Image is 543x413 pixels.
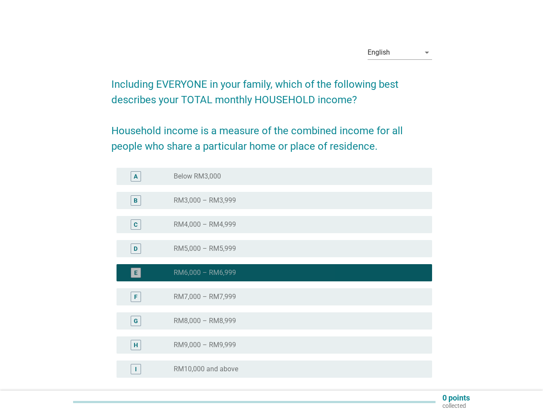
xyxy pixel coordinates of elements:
div: C [134,220,138,229]
div: B [134,196,138,205]
label: RM3,000 – RM3,999 [174,196,236,205]
label: RM4,000 – RM4,999 [174,220,236,229]
label: RM10,000 and above [174,365,238,373]
div: I [135,365,137,374]
div: English [368,49,390,56]
i: arrow_drop_down [422,47,432,58]
p: collected [442,402,470,410]
div: G [134,317,138,326]
label: Below RM3,000 [174,172,221,181]
p: 0 points [442,394,470,402]
div: F [134,293,138,302]
label: RM6,000 – RM6,999 [174,268,236,277]
label: RM7,000 – RM7,999 [174,293,236,301]
label: RM8,000 – RM8,999 [174,317,236,325]
label: RM5,000 – RM5,999 [174,244,236,253]
div: E [134,268,138,277]
h2: Including EVERYONE in your family, which of the following best describes your TOTAL monthly HOUSE... [111,68,432,154]
label: RM9,000 – RM9,999 [174,341,236,349]
div: A [134,172,138,181]
div: D [134,244,138,253]
div: H [134,341,138,350]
